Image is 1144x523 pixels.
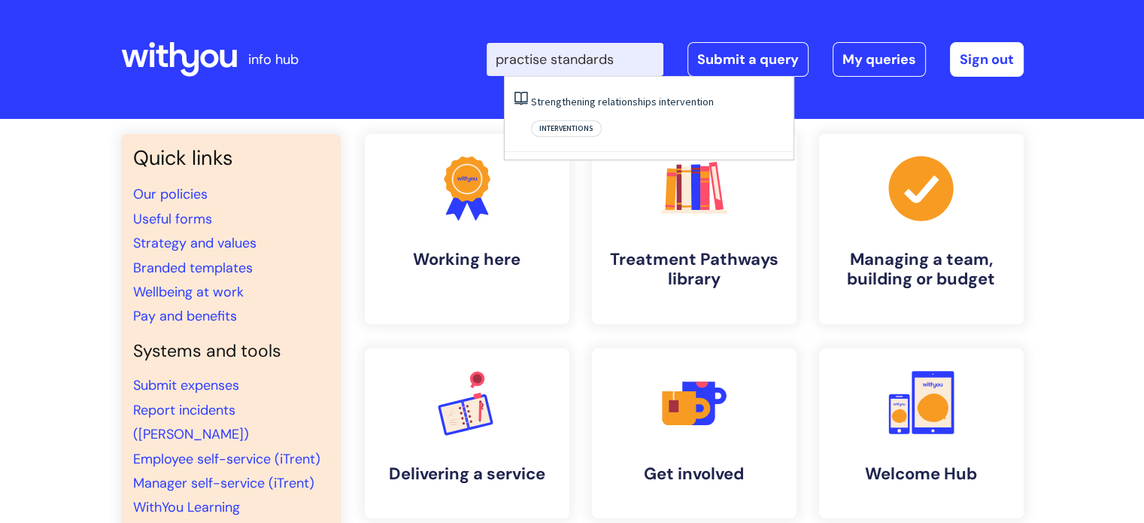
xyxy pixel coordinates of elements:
[133,401,249,443] a: Report incidents ([PERSON_NAME])
[133,259,253,277] a: Branded templates
[819,134,1024,324] a: Managing a team, building or budget
[377,464,557,484] h4: Delivering a service
[133,450,320,468] a: Employee self-service (iTrent)
[592,348,797,518] a: Get involved
[133,234,256,252] a: Strategy and values
[365,348,569,518] a: Delivering a service
[377,250,557,269] h4: Working here
[133,210,212,228] a: Useful forms
[531,95,714,108] a: Strengthening relationships intervention
[604,250,784,290] h4: Treatment Pathways library
[604,464,784,484] h4: Get involved
[133,474,314,492] a: Manager self-service (iTrent)
[133,341,329,362] h4: Systems and tools
[831,250,1012,290] h4: Managing a team, building or budget
[487,42,1024,77] div: | -
[248,47,299,71] p: info hub
[487,43,663,76] input: Search
[831,464,1012,484] h4: Welcome Hub
[950,42,1024,77] a: Sign out
[365,134,569,324] a: Working here
[592,134,797,324] a: Treatment Pathways library
[133,283,244,301] a: Wellbeing at work
[133,146,329,170] h3: Quick links
[133,307,237,325] a: Pay and benefits
[819,348,1024,518] a: Welcome Hub
[133,498,240,516] a: WithYou Learning
[833,42,926,77] a: My queries
[531,120,602,137] span: Interventions
[687,42,809,77] a: Submit a query
[133,185,208,203] a: Our policies
[133,376,239,394] a: Submit expenses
